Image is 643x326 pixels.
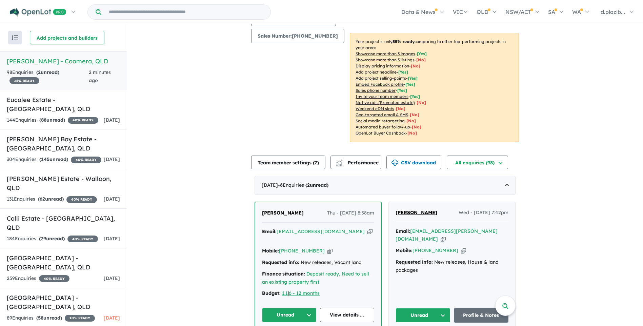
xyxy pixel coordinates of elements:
[7,135,120,153] h5: [PERSON_NAME] Bay Estate - [GEOGRAPHIC_DATA] , QLD
[320,308,375,322] a: View details ...
[459,209,508,217] span: Wed - [DATE] 7:42pm
[396,228,410,234] strong: Email:
[103,5,269,19] input: Try estate name, suburb, builder or developer
[336,160,342,163] img: line-chart.svg
[396,247,413,253] strong: Mobile:
[307,182,310,188] span: 2
[255,176,516,195] div: [DATE]
[417,100,426,105] span: [No]
[393,39,415,44] b: 35 % ready
[277,228,365,235] a: [EMAIL_ADDRESS][DOMAIN_NAME]
[38,315,43,321] span: 58
[7,214,120,232] h5: Calli Estate - [GEOGRAPHIC_DATA] , QLD
[454,308,509,323] a: Profile & Notes
[315,160,317,166] span: 7
[41,117,46,123] span: 88
[356,69,397,75] u: Add project headline
[408,76,418,81] span: [ Yes ]
[251,29,344,43] button: Sales Number:[PHONE_NUMBER]
[104,117,120,123] span: [DATE]
[66,196,97,203] span: 40 % READY
[356,100,415,105] u: Native ads (Promoted estate)
[461,247,466,254] button: Copy
[7,68,89,85] div: 98 Enquir ies
[104,196,120,202] span: [DATE]
[39,236,65,242] strong: ( unread)
[7,314,95,322] div: 89 Enquir ies
[398,69,408,75] span: [ Yes ]
[356,124,410,129] u: Automated buyer follow-up
[396,106,405,111] span: [No]
[10,8,66,17] img: Openlot PRO Logo White
[7,195,97,203] div: 131 Enquir ies
[262,259,374,267] div: New releases, Vacant land
[104,315,120,321] span: [DATE]
[356,130,406,136] u: OpenLot Buyer Cashback
[36,315,62,321] strong: ( unread)
[356,57,415,62] u: Showcase more than 3 listings
[7,116,98,124] div: 144 Enquir ies
[38,69,41,75] span: 2
[327,209,374,217] span: Thu - [DATE] 8:58am
[356,51,415,56] u: Showcase more than 3 images
[407,130,417,136] span: [No]
[367,228,373,235] button: Copy
[262,271,305,277] strong: Finance situation:
[289,290,320,296] a: 6 - 12 months
[356,112,408,117] u: Geo-targeted email & SMS
[30,31,104,44] button: Add projects and builders
[262,289,374,298] div: |
[279,248,325,254] a: [PHONE_NUMBER]
[89,69,111,83] span: 2 minutes ago
[36,69,59,75] strong: ( unread)
[356,94,408,99] u: Invite your team members
[416,57,426,62] span: [ No ]
[413,247,458,253] a: [PHONE_NUMBER]
[337,160,379,166] span: Performance
[104,156,120,162] span: [DATE]
[336,162,343,166] img: bar-chart.svg
[65,315,95,322] span: 10 % READY
[396,209,437,217] a: [PERSON_NAME]
[356,88,396,93] u: Sales phone number
[251,156,325,169] button: Team member settings (7)
[411,63,420,68] span: [ No ]
[41,236,46,242] span: 79
[327,247,333,254] button: Copy
[71,157,101,163] span: 40 % READY
[356,76,406,81] u: Add project selling-points
[39,156,68,162] strong: ( unread)
[330,156,381,169] button: Performance
[262,228,277,235] strong: Email:
[40,196,45,202] span: 62
[356,63,409,68] u: Display pricing information
[39,275,69,282] span: 40 % READY
[262,248,279,254] strong: Mobile:
[282,290,288,296] a: 1.1
[7,293,120,311] h5: [GEOGRAPHIC_DATA] - [GEOGRAPHIC_DATA] , QLD
[7,156,101,164] div: 304 Enquir ies
[410,112,419,117] span: [No]
[7,57,120,66] h5: [PERSON_NAME] - Coomera , QLD
[262,271,369,285] a: Deposit ready, Need to sell an existing property first
[410,94,420,99] span: [ Yes ]
[356,106,394,111] u: Weekend eDM slots
[262,209,304,217] a: [PERSON_NAME]
[104,236,120,242] span: [DATE]
[7,174,120,192] h5: [PERSON_NAME] Estate - Walloon , QLD
[7,253,120,272] h5: [GEOGRAPHIC_DATA] - [GEOGRAPHIC_DATA] , QLD
[356,82,404,87] u: Embed Facebook profile
[262,259,299,265] strong: Requested info:
[7,95,120,114] h5: Eucalee Estate - [GEOGRAPHIC_DATA] , QLD
[397,88,407,93] span: [ Yes ]
[7,274,69,283] div: 259 Enquir ies
[38,196,64,202] strong: ( unread)
[447,156,508,169] button: All enquiries (98)
[396,308,450,323] button: Unread
[601,8,625,15] span: d.plazib...
[7,235,98,243] div: 184 Enquir ies
[396,259,433,265] strong: Requested info:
